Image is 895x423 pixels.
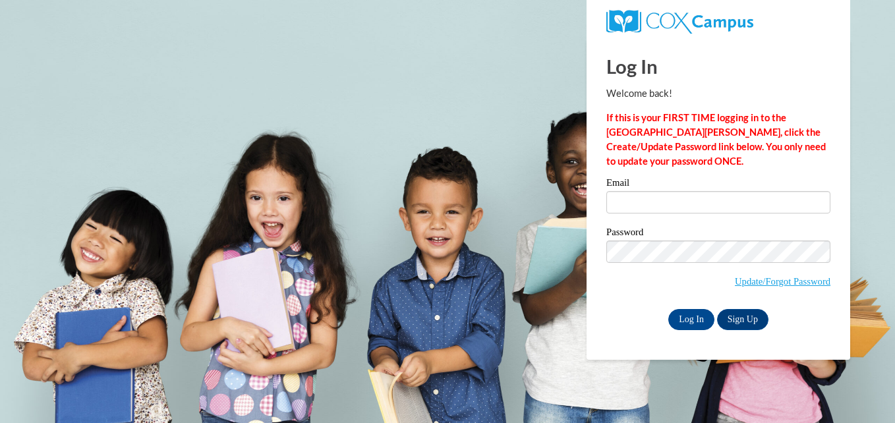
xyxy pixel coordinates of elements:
[735,276,830,287] a: Update/Forgot Password
[606,15,753,26] a: COX Campus
[606,178,830,191] label: Email
[717,309,768,330] a: Sign Up
[606,86,830,101] p: Welcome back!
[606,112,826,167] strong: If this is your FIRST TIME logging in to the [GEOGRAPHIC_DATA][PERSON_NAME], click the Create/Upd...
[606,10,753,34] img: COX Campus
[606,227,830,240] label: Password
[668,309,714,330] input: Log In
[606,53,830,80] h1: Log In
